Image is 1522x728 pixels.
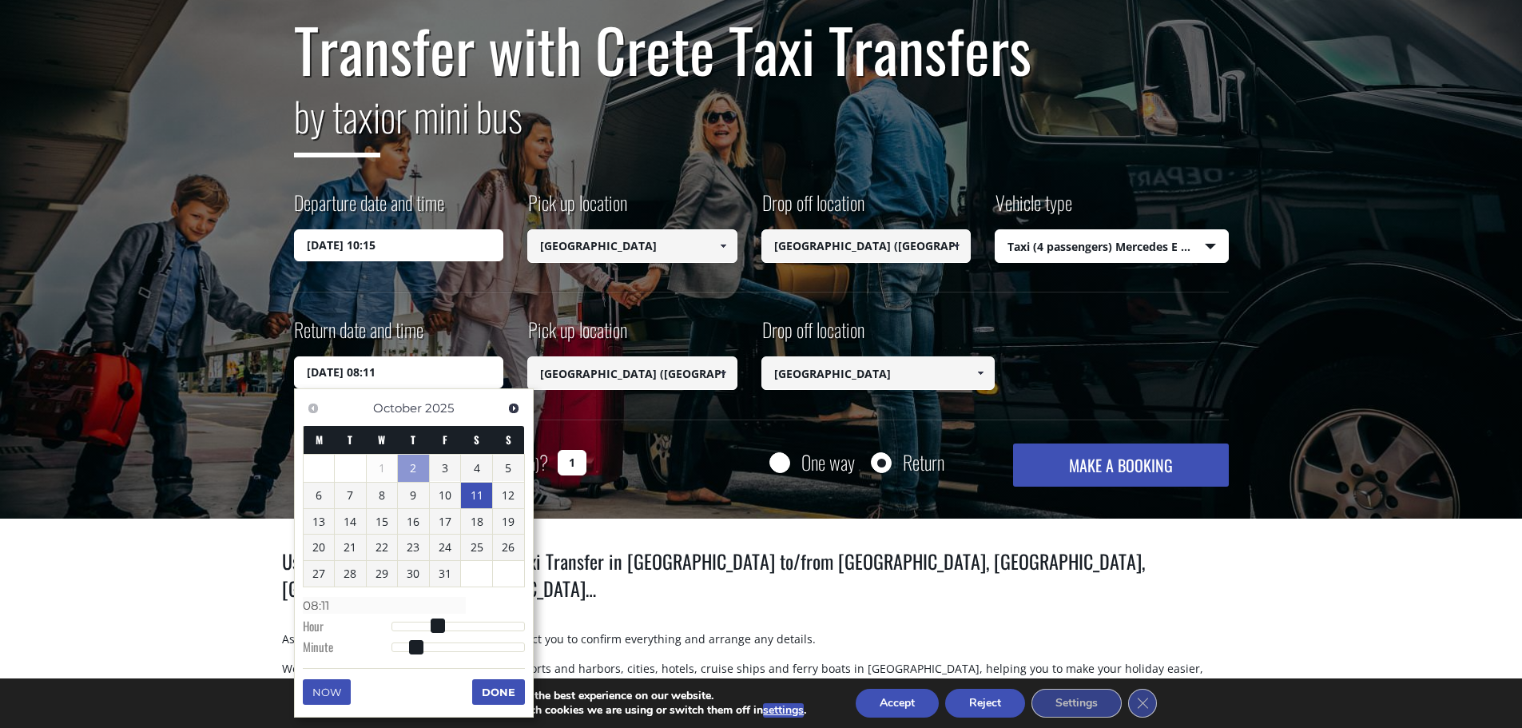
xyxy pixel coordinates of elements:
span: Next [507,402,520,415]
label: Pick up location [527,316,627,356]
a: 29 [367,561,398,587]
a: 21 [335,535,366,560]
a: 9 [398,483,429,508]
a: 28 [335,561,366,587]
label: Pick up location [527,189,627,229]
span: by taxi [294,86,380,157]
span: Wednesday [378,432,385,448]
span: Saturday [474,432,479,448]
span: October [373,400,422,416]
span: 1 [367,455,398,481]
button: Now [303,679,351,705]
span: Previous [307,402,320,415]
label: Return [903,452,944,472]
a: 18 [461,509,492,535]
h1: Transfer with Crete Taxi Transfers [294,16,1229,83]
a: 14 [335,509,366,535]
h1: Use the form above to book your Taxi Transfer in [GEOGRAPHIC_DATA] to/from [GEOGRAPHIC_DATA], [GE... [282,547,1241,602]
button: settings [763,703,804,718]
button: MAKE A BOOKING [1013,444,1228,487]
input: Select pickup location [527,356,737,390]
p: We provide transportation to and from all airports and harbors, cities, hotels, cruise ships and ... [282,661,1241,706]
input: Select drop-off location [761,229,972,263]
p: You can find out more about which cookies we are using or switch them off in . [362,703,806,718]
label: Return date and time [294,316,423,356]
a: Show All Items [709,229,736,263]
input: Select pickup location [527,229,737,263]
button: Done [472,679,525,705]
p: As soon as you place the booking we will contact you to confirm everything and arrange any details. [282,631,1241,661]
a: Show All Items [944,229,970,263]
input: Select drop-off location [761,356,995,390]
a: 17 [430,509,461,535]
a: 8 [367,483,398,508]
a: 25 [461,535,492,560]
span: Monday [316,432,323,448]
span: Sunday [506,432,511,448]
label: One way [801,452,855,472]
a: Show All Items [709,356,736,390]
a: 19 [493,509,524,535]
dt: Minute [303,638,391,659]
a: 15 [367,509,398,535]
a: 13 [304,509,335,535]
a: 5 [493,455,524,481]
label: Drop off location [761,316,864,356]
a: 2 [398,455,429,482]
a: Show All Items [968,356,994,390]
a: 10 [430,483,461,508]
label: Departure date and time [294,189,444,229]
span: 2025 [425,400,454,416]
a: 23 [398,535,429,560]
dt: Hour [303,618,391,638]
a: 26 [493,535,524,560]
button: Reject [945,689,1025,718]
a: 7 [335,483,366,508]
button: Settings [1031,689,1122,718]
span: Friday [443,432,447,448]
h2: or mini bus [294,83,1229,169]
span: Taxi (4 passengers) Mercedes E Class [995,230,1228,264]
a: 11 [461,483,492,508]
label: Vehicle type [995,189,1072,229]
a: 20 [304,535,335,560]
a: 16 [398,509,429,535]
a: 4 [461,455,492,481]
a: 31 [430,561,461,587]
a: 12 [493,483,524,508]
button: Close GDPR Cookie Banner [1128,689,1157,718]
a: Previous [303,397,324,419]
a: 27 [304,561,335,587]
label: How many passengers ? [294,444,548,483]
a: 6 [304,483,335,508]
span: Thursday [411,432,415,448]
label: Drop off location [761,189,864,229]
a: 30 [398,561,429,587]
button: Accept [856,689,939,718]
a: Next [503,397,525,419]
a: 3 [430,455,461,481]
a: 22 [367,535,398,560]
p: We are using cookies to give you the best experience on our website. [362,689,806,703]
a: 24 [430,535,461,560]
span: Tuesday [348,432,352,448]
